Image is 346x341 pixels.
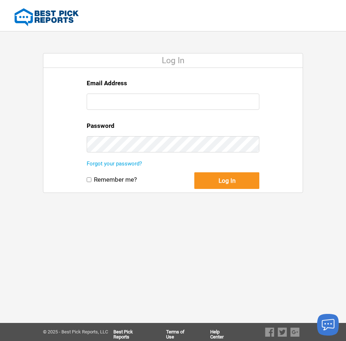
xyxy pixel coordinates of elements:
[94,176,137,184] label: Remember me?
[87,117,114,134] label: Password
[14,8,79,26] img: Best Pick Reports Logo
[87,160,142,167] a: Forgot your password?
[113,329,166,340] a: Best Pick Reports
[43,53,303,68] div: Log In
[210,329,233,340] a: Help Center
[43,329,108,334] div: © 2025 - Best Pick Reports, LLC
[194,172,259,189] button: Log In
[317,314,339,336] button: Launch chat
[166,329,210,340] a: Terms of Use
[87,74,127,92] label: Email Address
